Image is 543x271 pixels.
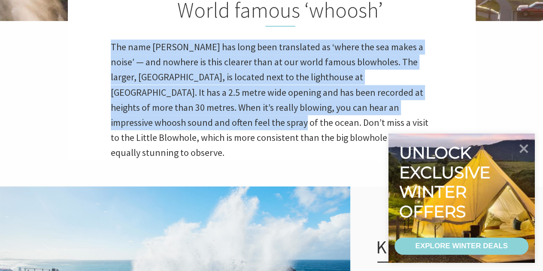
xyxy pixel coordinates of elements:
p: The name [PERSON_NAME] has long been translated as ‘where the sea makes a noise’ — and nowhere is... [111,40,433,161]
h3: Kiama Blowhole [376,236,519,262]
div: EXPLORE WINTER DEALS [415,238,507,255]
div: Unlock exclusive winter offers [399,143,494,221]
a: EXPLORE WINTER DEALS [394,238,528,255]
